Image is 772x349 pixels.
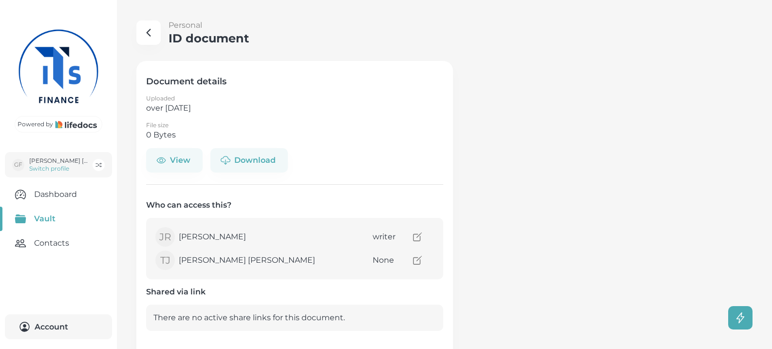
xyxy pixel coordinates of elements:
[408,232,427,241] a: access
[408,255,427,264] a: access
[12,159,24,171] div: GF
[179,254,315,266] p: [PERSON_NAME] [PERSON_NAME]
[29,165,89,173] p: Switch profile
[29,157,89,165] p: [PERSON_NAME] [PERSON_NAME]
[169,31,249,45] h3: ID document
[15,22,102,110] img: ITS Finance
[5,314,112,339] button: Account
[408,228,427,246] button: access
[153,312,436,324] p: There are no active share links for this document.
[210,148,288,173] button: Download
[155,251,175,270] div: TJ
[146,287,443,297] h5: Shared via link
[155,227,175,247] div: JR
[146,200,443,210] h5: Who can access this?
[146,76,443,87] h4: Document details
[146,129,443,141] p: 0 Bytes
[408,251,427,270] button: access
[373,231,404,243] p: writer
[146,102,443,114] p: over [DATE]
[153,225,436,272] table: Shared with contacts
[179,231,246,243] p: [PERSON_NAME]
[169,19,249,31] p: Personal
[5,152,112,177] button: GF[PERSON_NAME] [PERSON_NAME]Switch profile
[146,95,443,102] p: Uploaded
[373,254,404,266] p: None
[15,116,102,133] a: Powered by
[146,121,443,129] p: File size
[146,148,203,173] button: View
